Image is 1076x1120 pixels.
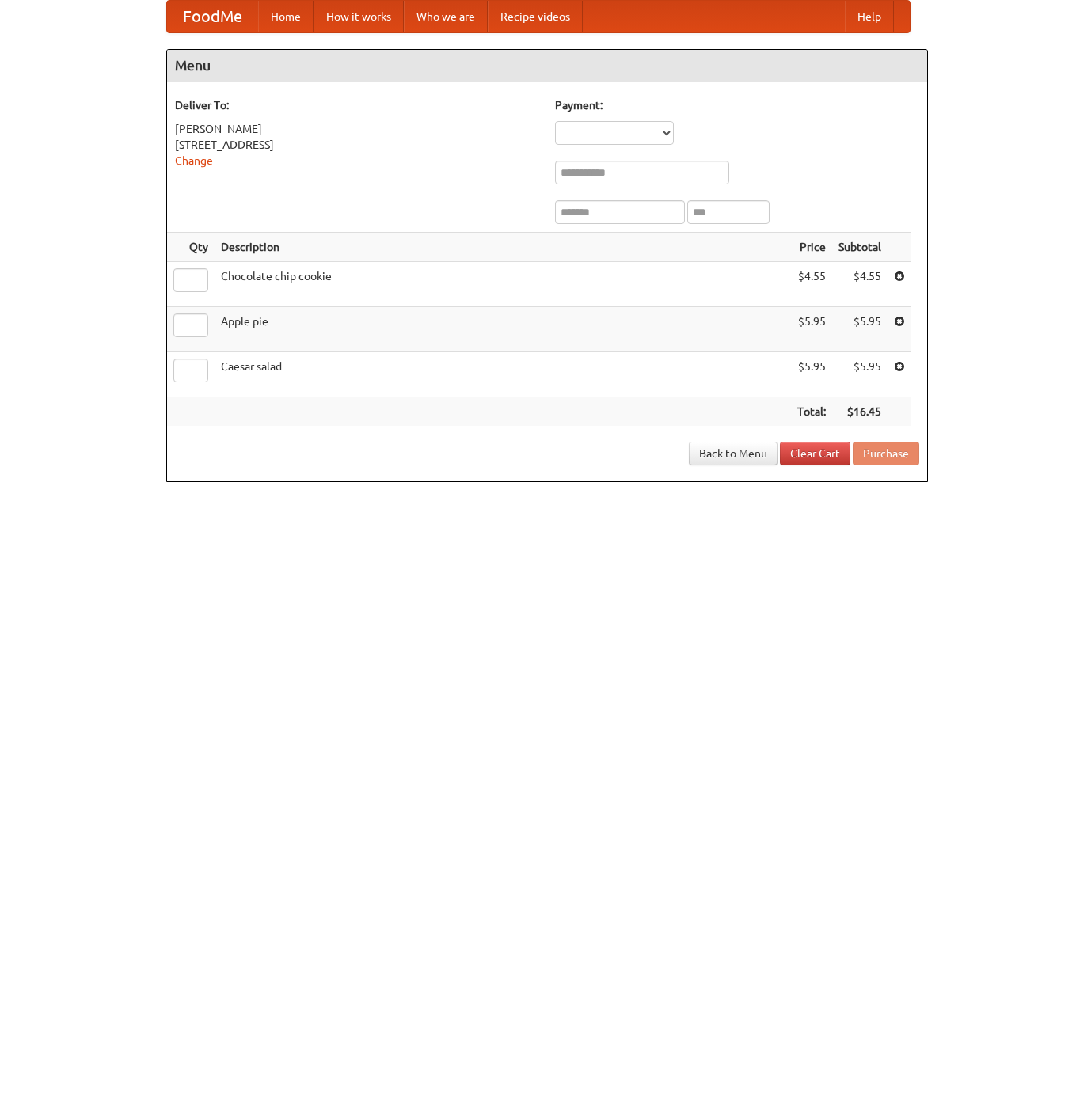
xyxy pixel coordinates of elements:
[780,442,850,465] a: Clear Cart
[167,1,258,32] a: FoodMe
[175,137,539,153] div: [STREET_ADDRESS]
[791,352,832,397] td: $5.95
[832,307,888,352] td: $5.95
[791,262,832,307] td: $4.55
[845,1,894,32] a: Help
[175,97,539,113] h5: Deliver To:
[215,262,791,307] td: Chocolate chip cookie
[832,262,888,307] td: $4.55
[791,397,832,427] th: Total:
[215,307,791,352] td: Apple pie
[555,97,919,113] h5: Payment:
[215,233,791,262] th: Description
[175,154,213,167] a: Change
[832,352,888,397] td: $5.95
[791,307,832,352] td: $5.95
[791,233,832,262] th: Price
[404,1,488,32] a: Who we are
[689,442,778,465] a: Back to Menu
[215,352,791,397] td: Caesar salad
[314,1,404,32] a: How it works
[175,121,539,137] div: [PERSON_NAME]
[167,50,927,82] h4: Menu
[258,1,314,32] a: Home
[853,442,919,465] button: Purchase
[832,397,888,427] th: $16.45
[832,233,888,262] th: Subtotal
[167,233,215,262] th: Qty
[488,1,583,32] a: Recipe videos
